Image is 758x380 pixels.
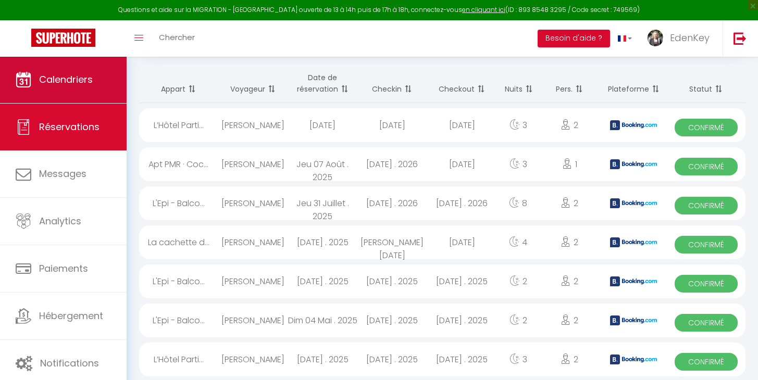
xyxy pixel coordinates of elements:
[539,64,600,103] th: Sort by people
[497,64,539,103] th: Sort by nights
[600,64,667,103] th: Sort by channel
[462,5,505,14] a: en cliquant ici
[288,64,357,103] th: Sort by booking date
[151,20,203,57] a: Chercher
[538,30,610,47] button: Besoin d'aide ?
[734,32,747,45] img: logout
[667,64,745,103] th: Sort by status
[39,262,88,275] span: Paiements
[640,20,723,57] a: ... EdenKey
[39,120,100,133] span: Réservations
[31,29,95,47] img: Super Booking
[648,30,663,46] img: ...
[39,309,103,322] span: Hébergement
[39,167,86,180] span: Messages
[159,32,195,43] span: Chercher
[39,214,81,227] span: Analytics
[218,64,288,103] th: Sort by guest
[40,357,99,370] span: Notifications
[8,4,40,35] button: Open LiveChat chat widget
[427,64,497,103] th: Sort by checkout
[139,64,218,103] th: Sort by rentals
[357,64,427,103] th: Sort by checkin
[39,73,93,86] span: Calendriers
[670,31,710,44] span: EdenKey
